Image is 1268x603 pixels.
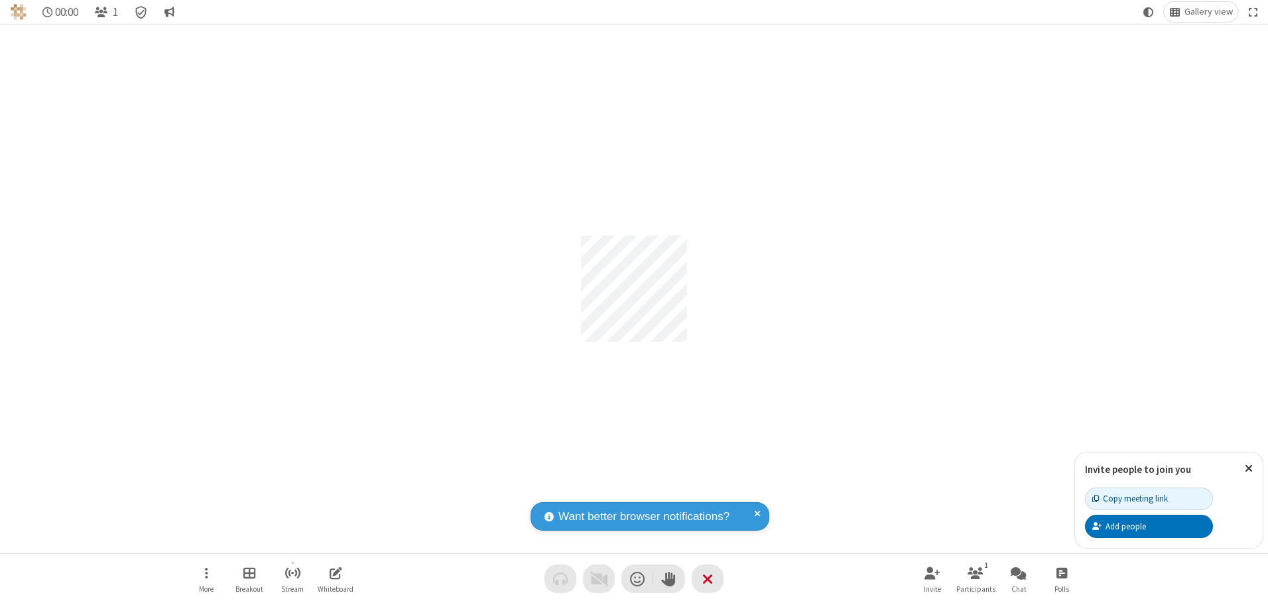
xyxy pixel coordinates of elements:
[273,560,312,598] button: Start streaming
[1235,452,1263,485] button: Close popover
[37,2,84,22] div: Timer
[1085,515,1213,537] button: Add people
[583,565,615,593] button: Video
[1085,463,1191,476] label: Invite people to join you
[281,585,304,593] span: Stream
[199,585,214,593] span: More
[558,508,729,525] span: Want better browser notifications?
[11,4,27,20] img: QA Selenium DO NOT DELETE OR CHANGE
[1184,7,1233,17] span: Gallery view
[999,560,1039,598] button: Open chat
[55,6,78,19] span: 00:00
[956,585,995,593] span: Participants
[1092,492,1168,505] div: Copy meeting link
[913,560,952,598] button: Invite participants (Alt+I)
[1011,585,1027,593] span: Chat
[1042,560,1082,598] button: Open poll
[1085,488,1213,510] button: Copy meeting link
[924,585,941,593] span: Invite
[1164,2,1238,22] button: Change layout
[316,560,355,598] button: Open shared whiteboard
[956,560,995,598] button: Open participant list
[1138,2,1159,22] button: Using system theme
[158,2,180,22] button: Conversation
[621,565,653,593] button: Send a reaction
[544,565,576,593] button: Audio problem - check your Internet connection or call by phone
[113,6,118,19] span: 1
[653,565,685,593] button: Raise hand
[1054,585,1069,593] span: Polls
[129,2,154,22] div: Meeting details Encryption enabled
[186,560,226,598] button: Open menu
[1243,2,1263,22] button: Fullscreen
[318,585,353,593] span: Whiteboard
[235,585,263,593] span: Breakout
[89,2,123,22] button: Open participant list
[692,565,724,593] button: End or leave meeting
[229,560,269,598] button: Manage Breakout Rooms
[981,559,992,571] div: 1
